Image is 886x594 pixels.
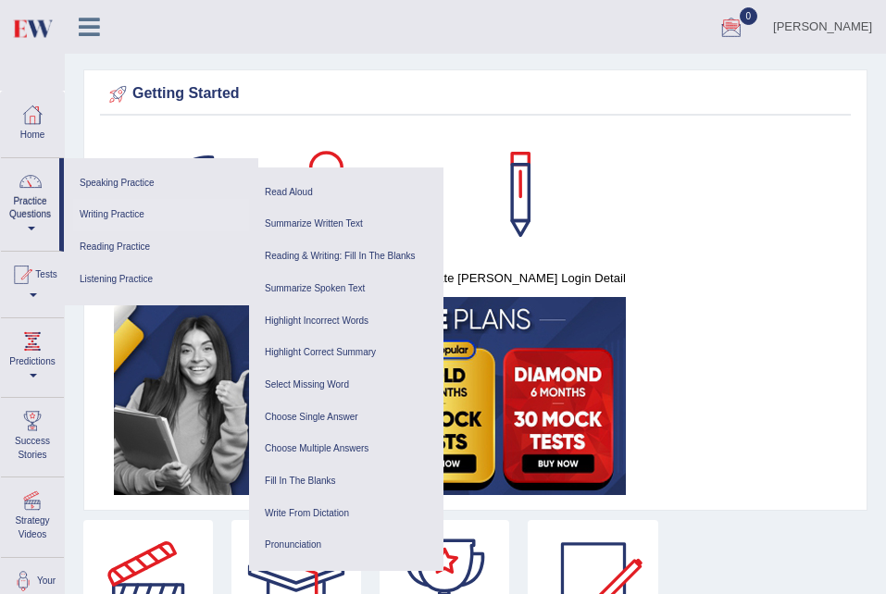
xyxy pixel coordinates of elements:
a: Writing Practice [73,199,249,231]
h4: Update [PERSON_NAME] Login Detail [410,268,630,288]
a: Fill In The Blanks [258,465,434,498]
a: Read Aloud [258,177,434,209]
a: Highlight Incorrect Words [258,305,434,338]
span: 0 [740,7,758,25]
a: Reading & Writing: Fill In The Blanks [258,241,434,273]
a: Select Missing Word [258,369,434,402]
a: Write From Dictation [258,498,434,530]
a: Listening Practice [73,264,249,296]
a: Speaking Practice [73,167,249,200]
a: Tests [1,252,64,312]
a: Practice Questions [1,158,59,245]
a: Summarize Written Text [258,208,434,241]
a: Highlight Correct Summary [258,337,434,369]
a: Success Stories [1,398,64,471]
a: Strategy Videos [1,477,64,551]
a: Choose Multiple Answers [258,433,434,465]
img: small5.jpg [114,297,626,495]
div: Getting Started [105,80,846,108]
a: Home [1,92,64,152]
a: Reading Practice [73,231,249,264]
a: Pronunciation [258,529,434,562]
a: Choose Single Answer [258,402,434,434]
a: Summarize Spoken Text [258,273,434,305]
a: Predictions [1,318,64,391]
